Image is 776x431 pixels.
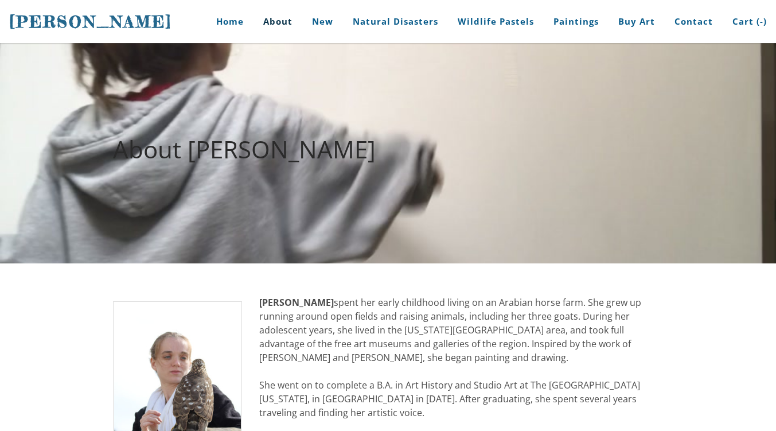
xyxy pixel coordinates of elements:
font: About [PERSON_NAME] [113,133,376,165]
strong: [PERSON_NAME] [259,296,334,309]
span: - [760,15,763,27]
a: [PERSON_NAME] [9,11,172,33]
span: [PERSON_NAME] [9,12,172,32]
